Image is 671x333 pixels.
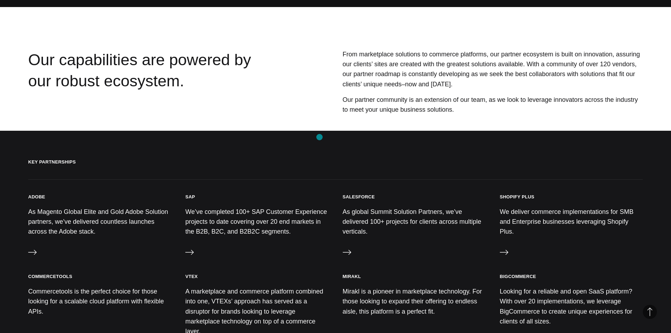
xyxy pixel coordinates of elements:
p: From marketplace solutions to commerce platforms, our partner ecosystem is built on innovation, a... [342,49,643,89]
p: Looking for a reliable and open SaaS platform? With over 20 implementations, we leverage BigComme... [500,286,643,326]
h3: BigCommerce [500,273,536,279]
h3: VTEX [185,273,198,279]
button: Back to Top [643,305,657,319]
h3: Shopify Plus [500,194,534,200]
h2: Key Partnerships [28,159,643,179]
p: We’ve completed 100+ SAP Customer Experience projects to date covering over 20 end markets in the... [185,207,328,237]
p: As Magento Global Elite and Gold Adobe Solution partners, we’ve delivered countless launches acro... [28,207,171,237]
p: We deliver commerce implementations for SMB and Enterprise businesses leveraging Shopify Plus. [500,207,643,237]
h3: Mirakl [343,273,361,279]
h3: SAP [185,194,195,200]
h3: Salesforce [343,194,375,200]
p: Commercetools is the perfect choice for those looking for a scalable cloud platform with flexible... [28,286,171,316]
p: As global Summit Solution Partners, we’ve delivered 100+ projects for clients across multiple ver... [343,207,486,237]
p: Mirakl is a pioneer in marketplace technology. For those looking to expand their offering to endl... [343,286,486,316]
h3: Adobe [28,194,45,200]
h3: commercetools [28,273,72,279]
p: Our partner community is an extension of our team, as we look to leverage innovators across the i... [342,95,643,115]
div: Our capabilities are powered by our robust ecosystem. [28,49,276,117]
